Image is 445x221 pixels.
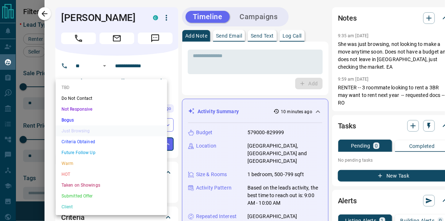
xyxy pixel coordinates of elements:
[56,169,167,180] li: HOT
[56,115,167,126] li: Bogus
[56,201,167,212] li: Client
[56,191,167,201] li: Submitted Offer
[56,136,167,147] li: Criteria Obtained
[56,104,167,115] li: Not Responsive
[56,93,167,104] li: Do Not Contact
[56,180,167,191] li: Taken on Showings
[56,82,167,93] li: TBD
[56,147,167,158] li: Future Follow Up
[56,158,167,169] li: Warm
